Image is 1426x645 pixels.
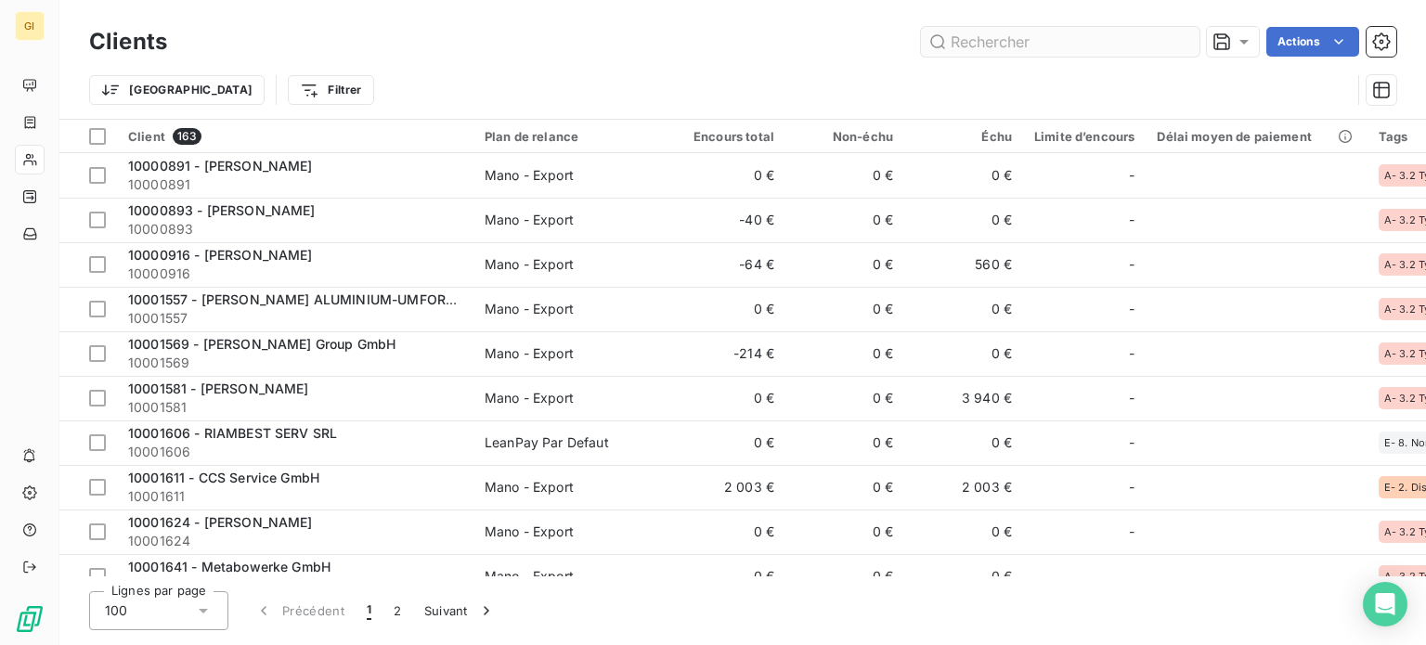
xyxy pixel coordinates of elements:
span: 10001606 [128,443,462,461]
div: Mano - Export [485,300,574,318]
div: Mano - Export [485,344,574,363]
span: - [1129,433,1134,452]
span: 10001569 - [PERSON_NAME] Group GmbH [128,336,395,352]
span: 10000916 - [PERSON_NAME] [128,247,313,263]
h3: Clients [89,25,167,58]
td: 0 € [904,510,1023,554]
span: 10001624 [128,532,462,550]
span: 10001641 - Metabowerke GmbH [128,559,331,574]
span: Client [128,129,165,144]
td: 0 € [667,554,785,599]
td: 0 € [785,242,904,287]
td: 0 € [667,287,785,331]
td: 0 € [667,376,785,420]
td: 0 € [785,554,904,599]
td: 0 € [904,331,1023,376]
span: - [1129,300,1134,318]
div: Mano - Export [485,567,574,586]
span: - [1129,344,1134,363]
span: 10001611 [128,487,462,506]
button: Suivant [413,591,507,630]
span: - [1129,567,1134,586]
span: 10001624 - [PERSON_NAME] [128,514,313,530]
div: Mano - Export [485,478,574,497]
span: 10000916 [128,264,462,283]
td: 0 € [904,287,1023,331]
td: 0 € [667,153,785,198]
span: 10001581 [128,398,462,417]
div: GI [15,11,45,41]
td: -214 € [667,331,785,376]
td: 0 € [785,153,904,198]
div: LeanPay Par Defaut [485,433,609,452]
button: [GEOGRAPHIC_DATA] [89,75,265,105]
button: Actions [1266,27,1359,57]
span: 10001611 - CCS Service GmbH [128,470,319,485]
span: 163 [173,128,201,145]
button: 1 [356,591,382,630]
td: 0 € [785,198,904,242]
div: Limite d’encours [1034,129,1134,144]
td: 0 € [785,287,904,331]
td: 0 € [785,376,904,420]
span: 10000891 [128,175,462,194]
span: - [1129,166,1134,185]
td: 3 940 € [904,376,1023,420]
span: 10001569 [128,354,462,372]
span: 10001557 - [PERSON_NAME] ALUMINIUM-UMFORMTECHNIK GMBH [128,291,560,307]
div: Mano - Export [485,166,574,185]
button: 2 [382,591,412,630]
td: 2 003 € [904,465,1023,510]
div: Délai moyen de paiement [1157,129,1355,144]
div: Mano - Export [485,522,574,541]
td: 0 € [667,510,785,554]
div: Plan de relance [485,129,655,144]
span: - [1129,478,1134,497]
span: - [1129,522,1134,541]
td: 2 003 € [667,465,785,510]
span: 1 [367,601,371,620]
button: Précédent [243,591,356,630]
td: 0 € [667,420,785,465]
div: Mano - Export [485,255,574,274]
td: 560 € [904,242,1023,287]
div: Mano - Export [485,211,574,229]
td: -64 € [667,242,785,287]
div: Non-échu [797,129,893,144]
div: Échu [915,129,1012,144]
td: 0 € [785,331,904,376]
span: - [1129,255,1134,274]
td: 0 € [785,420,904,465]
img: Logo LeanPay [15,604,45,634]
td: 0 € [904,153,1023,198]
span: 10001606 - RIAMBEST SERV SRL [128,425,337,441]
span: 10000893 - [PERSON_NAME] [128,202,316,218]
td: 0 € [785,510,904,554]
td: 0 € [785,465,904,510]
td: -40 € [667,198,785,242]
input: Rechercher [921,27,1199,57]
td: 0 € [904,554,1023,599]
span: 10000893 [128,220,462,239]
span: 10000891 - [PERSON_NAME] [128,158,313,174]
span: - [1129,211,1134,229]
span: 100 [105,601,127,620]
div: Open Intercom Messenger [1363,582,1407,626]
span: 10001581 - [PERSON_NAME] [128,381,309,396]
button: Filtrer [288,75,373,105]
div: Encours total [678,129,774,144]
span: 10001557 [128,309,462,328]
td: 0 € [904,198,1023,242]
span: - [1129,389,1134,407]
td: 0 € [904,420,1023,465]
div: Mano - Export [485,389,574,407]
